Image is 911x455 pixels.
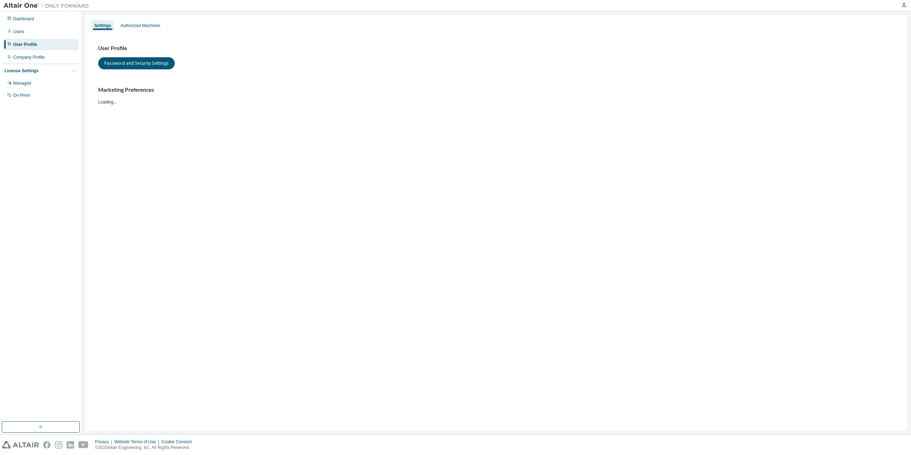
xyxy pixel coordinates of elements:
[2,441,39,449] img: altair_logo.svg
[98,57,175,69] button: Password and Security Settings
[4,2,93,9] img: Altair One
[13,42,37,47] div: User Profile
[98,86,895,105] div: Loading...
[13,92,30,98] div: On Prem
[13,29,24,35] div: Users
[13,16,34,22] div: Dashboard
[43,441,51,449] img: facebook.svg
[95,439,114,445] div: Privacy
[114,439,161,445] div: Website Terms of Use
[161,439,196,445] div: Cookie Consent
[5,68,38,74] div: License Settings
[13,54,45,60] div: Company Profile
[67,441,74,449] img: linkedin.svg
[120,23,160,28] div: Authorized Machines
[13,80,31,86] div: Managed
[98,45,895,52] h3: User Profile
[95,445,196,451] p: © 2025 Altair Engineering, Inc. All Rights Reserved.
[94,23,111,28] div: Settings
[55,441,62,449] img: instagram.svg
[78,441,89,449] img: youtube.svg
[98,86,895,94] h3: Marketing Preferences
